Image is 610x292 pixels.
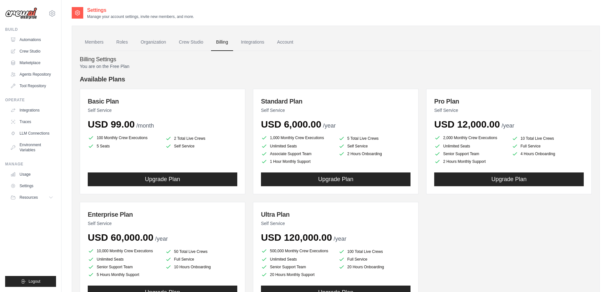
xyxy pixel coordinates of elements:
[261,210,411,219] h3: Ultra Plan
[8,105,56,115] a: Integrations
[261,232,332,243] span: USD 120,000.00
[80,56,592,63] h4: Billing Settings
[512,143,584,149] li: Full Service
[334,236,346,242] span: /year
[501,122,514,129] span: /year
[261,271,333,278] li: 20 Hours Monthly Support
[261,151,333,157] li: Associate Support Team
[174,34,208,51] a: Crew Studio
[261,158,333,165] li: 1 Hour Monthly Support
[165,143,238,149] li: Self Service
[165,135,238,142] li: 2 Total Live Crews
[512,135,584,142] li: 10 Total Live Crews
[338,143,411,149] li: Self Service
[8,35,56,45] a: Automations
[236,34,269,51] a: Integrations
[88,134,160,142] li: 100 Monthly Crew Executions
[80,75,592,84] h4: Available Plans
[8,69,56,79] a: Agents Repository
[272,34,298,51] a: Account
[8,169,56,179] a: Usage
[8,181,56,191] a: Settings
[88,232,153,243] span: USD 60,000.00
[8,128,56,138] a: LLM Connections
[512,151,584,157] li: 4 Hours Onboarding
[338,248,411,255] li: 100 Total Live Crews
[135,34,171,51] a: Organization
[88,107,237,113] p: Self Service
[261,172,411,186] button: Upgrade Plan
[261,256,333,263] li: Unlimited Seats
[434,151,507,157] li: Senior Support Team
[8,58,56,68] a: Marketplace
[211,34,233,51] a: Billing
[434,134,507,142] li: 2,000 Monthly Crew Executions
[261,264,333,270] li: Senior Support Team
[5,7,37,20] img: Logo
[87,14,194,19] p: Manage your account settings, invite new members, and more.
[88,271,160,278] li: 5 Hours Monthly Support
[155,236,168,242] span: /year
[5,97,56,103] div: Operate
[88,210,237,219] h3: Enterprise Plan
[88,97,237,106] h3: Basic Plan
[8,117,56,127] a: Traces
[87,6,194,14] h2: Settings
[261,143,333,149] li: Unlimited Seats
[434,143,507,149] li: Unlimited Seats
[88,172,237,186] button: Upgrade Plan
[20,195,38,200] span: Resources
[261,220,411,227] p: Self Service
[88,119,135,129] span: USD 99.00
[434,158,507,165] li: 2 Hours Monthly Support
[88,143,160,149] li: 5 Seats
[80,63,592,70] p: You are on the Free Plan
[338,135,411,142] li: 5 Total Live Crews
[8,192,56,203] button: Resources
[261,247,333,255] li: 500,000 Monthly Crew Executions
[136,122,154,129] span: /month
[5,162,56,167] div: Manage
[88,264,160,270] li: Senior Support Team
[261,134,333,142] li: 1,000 Monthly Crew Executions
[434,107,584,113] p: Self Service
[111,34,133,51] a: Roles
[165,264,238,270] li: 10 Hours Onboarding
[261,119,321,129] span: USD 6,000.00
[88,247,160,255] li: 10,000 Monthly Crew Executions
[338,264,411,270] li: 20 Hours Onboarding
[8,46,56,56] a: Crew Studio
[165,248,238,255] li: 50 Total Live Crews
[338,256,411,263] li: Full Service
[323,122,336,129] span: /year
[80,34,109,51] a: Members
[5,276,56,287] button: Logout
[261,107,411,113] p: Self Service
[434,172,584,186] button: Upgrade Plan
[88,256,160,263] li: Unlimited Seats
[261,97,411,106] h3: Standard Plan
[165,256,238,263] li: Full Service
[8,81,56,91] a: Tool Repository
[338,151,411,157] li: 2 Hours Onboarding
[5,27,56,32] div: Build
[28,279,40,284] span: Logout
[434,97,584,106] h3: Pro Plan
[434,119,500,129] span: USD 12,000.00
[88,220,237,227] p: Self Service
[8,140,56,155] a: Environment Variables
